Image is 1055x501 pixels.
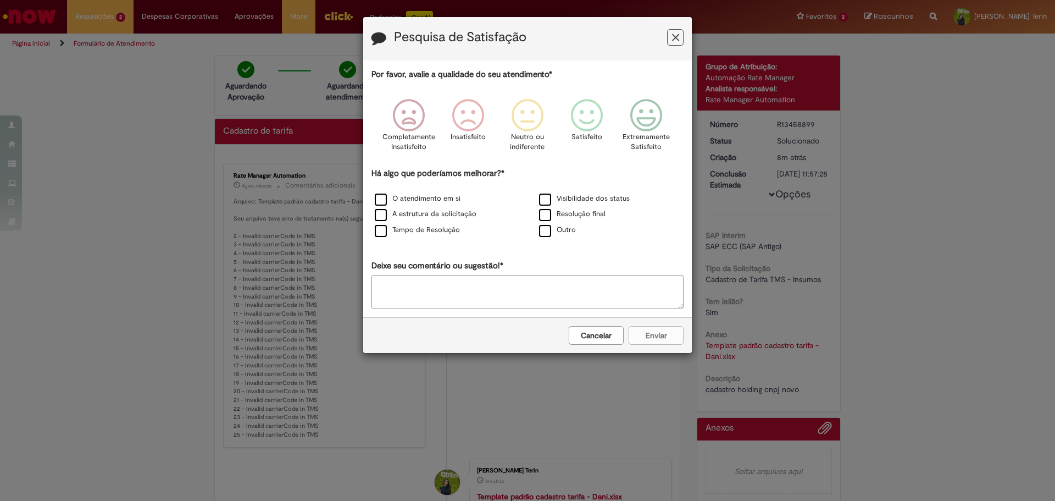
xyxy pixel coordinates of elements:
[375,209,476,219] label: A estrutura da solicitação
[451,132,486,142] p: Insatisfeito
[382,132,435,152] p: Completamente Insatisfeito
[375,225,460,235] label: Tempo de Resolução
[569,326,624,345] button: Cancelar
[539,209,606,219] label: Resolução final
[623,132,670,152] p: Extremamente Satisfeito
[440,91,496,166] div: Insatisfeito
[394,30,526,45] label: Pesquisa de Satisfação
[380,91,436,166] div: Completamente Insatisfeito
[508,132,547,152] p: Neutro ou indiferente
[559,91,615,166] div: Satisfeito
[371,69,552,80] label: Por favor, avalie a qualidade do seu atendimento*
[539,194,630,204] label: Visibilidade dos status
[499,91,556,166] div: Neutro ou indiferente
[618,91,674,166] div: Extremamente Satisfeito
[375,194,460,204] label: O atendimento em si
[371,168,684,239] div: Há algo que poderíamos melhorar?*
[571,132,602,142] p: Satisfeito
[539,225,576,235] label: Outro
[371,260,503,272] label: Deixe seu comentário ou sugestão!*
